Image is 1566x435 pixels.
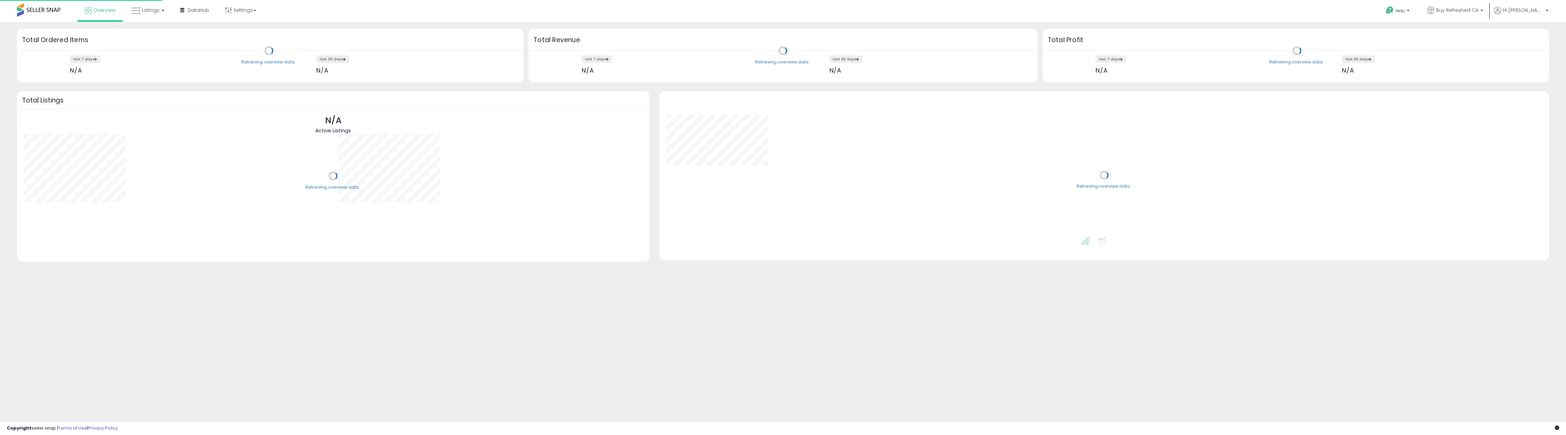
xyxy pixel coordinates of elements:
div: Retrieving overview data.. [755,59,810,65]
div: Retrieving overview data.. [305,184,361,190]
span: Buy Refreshed CA [1436,7,1478,14]
div: Retrieving overview data.. [241,59,297,65]
span: Listings [142,7,160,14]
div: Retrieving overview data.. [1269,59,1325,65]
a: Hi [PERSON_NAME] [1494,7,1548,22]
a: Help [1380,1,1416,22]
span: DataHub [188,7,209,14]
span: Overview [93,7,115,14]
div: Retrieving overview data.. [1077,184,1132,190]
i: Get Help [1385,6,1394,15]
span: Help [1396,8,1405,14]
span: Hi [PERSON_NAME] [1503,7,1544,14]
